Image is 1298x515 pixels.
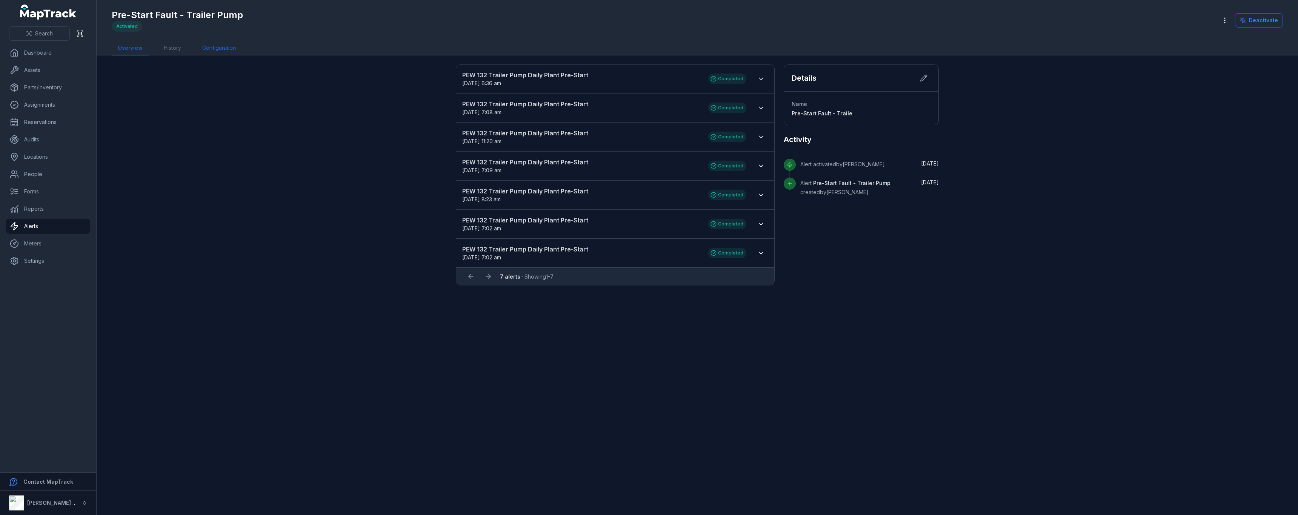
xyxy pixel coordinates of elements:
[462,138,501,144] time: 7/29/2025, 11:20:24 AM
[462,167,501,173] time: 7/26/2025, 7:09:12 AM
[462,216,701,232] a: PEW 132 Trailer Pump Daily Plant Pre-Start[DATE] 7:02 am
[6,149,90,164] a: Locations
[196,41,242,55] a: Configuration
[462,100,701,109] strong: PEW 132 Trailer Pump Daily Plant Pre-Start
[6,132,90,147] a: Audits
[462,158,701,174] a: PEW 132 Trailer Pump Daily Plant Pre-Start[DATE] 7:09 am
[708,161,746,171] div: Completed
[462,254,501,261] span: [DATE] 7:02 am
[6,219,90,234] a: Alerts
[462,216,701,225] strong: PEW 132 Trailer Pump Daily Plant Pre-Start
[9,26,70,41] button: Search
[158,41,187,55] a: History
[462,100,701,116] a: PEW 132 Trailer Pump Daily Plant Pre-Start[DATE] 7:08 am
[6,45,90,60] a: Dashboard
[792,101,807,107] span: Name
[112,9,243,21] h1: Pre-Start Fault - Trailer Pump
[462,187,701,196] strong: PEW 132 Trailer Pump Daily Plant Pre-Start
[462,109,501,115] span: [DATE] 7:08 am
[462,167,501,173] span: [DATE] 7:09 am
[6,167,90,182] a: People
[921,179,939,185] time: 5/22/2025, 12:13:06 PM
[35,30,53,37] span: Search
[708,103,746,113] div: Completed
[462,129,701,145] a: PEW 132 Trailer Pump Daily Plant Pre-Start[DATE] 11:20 am
[708,74,746,84] div: Completed
[921,179,939,185] span: [DATE]
[462,254,501,261] time: 7/24/2025, 7:02:20 AM
[20,5,77,20] a: MapTrack
[27,500,89,506] strong: [PERSON_NAME] Group
[462,187,701,203] a: PEW 132 Trailer Pump Daily Plant Pre-Start[DATE] 8:23 am
[462,80,501,86] time: 10/2/2025, 6:36:41 AM
[800,180,890,195] span: Alert created by [PERSON_NAME]
[921,160,939,167] time: 5/22/2025, 12:34:01 PM
[462,196,501,202] time: 7/25/2025, 8:23:27 AM
[462,225,501,231] span: [DATE] 7:02 am
[708,190,746,200] div: Completed
[708,248,746,258] div: Completed
[784,134,812,145] h2: Activity
[462,80,501,86] span: [DATE] 6:36 am
[708,132,746,142] div: Completed
[6,80,90,95] a: Parts/Inventory
[6,97,90,112] a: Assignments
[462,225,501,231] time: 7/24/2025, 7:02:20 AM
[6,253,90,268] a: Settings
[6,236,90,251] a: Meters
[6,63,90,78] a: Assets
[800,161,885,167] span: Alert activated by [PERSON_NAME]
[462,196,501,202] span: [DATE] 8:23 am
[462,245,701,261] a: PEW 132 Trailer Pump Daily Plant Pre-Start[DATE] 7:02 am
[23,478,73,485] strong: Contact MapTrack
[500,273,554,280] span: · Showing 1 - 7
[462,109,501,115] time: 9/20/2025, 7:08:56 AM
[112,21,142,32] div: Activated
[813,180,890,186] span: Pre-Start Fault - Trailer Pump
[6,201,90,216] a: Reports
[921,160,939,167] span: [DATE]
[6,184,90,199] a: Forms
[6,115,90,130] a: Reservations
[462,158,701,167] strong: PEW 132 Trailer Pump Daily Plant Pre-Start
[1235,13,1283,28] button: Deactivate
[708,219,746,229] div: Completed
[462,129,701,138] strong: PEW 132 Trailer Pump Daily Plant Pre-Start
[792,110,871,116] span: Pre-Start Fault - Trailer Pump
[500,273,520,280] strong: 7 alerts
[462,245,701,254] strong: PEW 132 Trailer Pump Daily Plant Pre-Start
[462,71,701,87] a: PEW 132 Trailer Pump Daily Plant Pre-Start[DATE] 6:36 am
[792,73,817,83] h2: Details
[112,41,149,55] a: Overview
[462,71,701,80] strong: PEW 132 Trailer Pump Daily Plant Pre-Start
[462,138,501,144] span: [DATE] 11:20 am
